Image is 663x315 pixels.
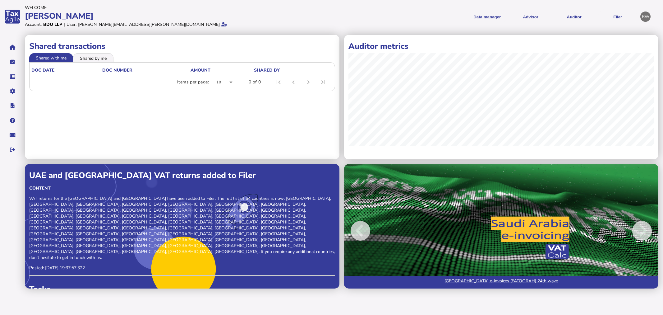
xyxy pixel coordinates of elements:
h1: Auditor metrics [348,41,654,52]
button: Raise a support ticket [6,129,19,142]
button: Auditor [555,9,594,24]
button: Next page [301,75,316,90]
button: Filer [598,9,637,24]
div: shared by [254,67,280,73]
div: Account: [25,21,42,27]
button: Developer hub links [6,99,19,112]
li: Shared with me [29,53,73,62]
div: User: [67,21,76,27]
div: | [64,21,65,27]
div: shared by [254,67,331,73]
div: Content [29,185,335,191]
button: Tasks [6,55,19,68]
div: doc date [31,67,54,73]
div: [PERSON_NAME] [25,11,329,21]
button: First page [271,75,286,90]
i: Email verified [221,22,227,26]
button: Help pages [6,114,19,127]
p: Posted: [DATE] 19:37:57.322 [29,265,335,271]
button: Next [606,168,658,293]
button: Last page [316,75,331,90]
menu: navigate products [333,9,637,24]
button: Home [6,41,19,54]
h1: Shared transactions [29,41,335,52]
p: VAT returns for the [GEOGRAPHIC_DATA] and [GEOGRAPHIC_DATA] have been added to Filer. The full li... [29,195,335,261]
div: 0 of 0 [249,79,261,85]
button: Sign out [6,143,19,156]
div: Items per page: [177,79,209,85]
div: Amount [191,67,253,73]
div: Welcome [25,5,329,11]
div: doc number [102,67,190,73]
img: Image for blog post: Saudi Arabia e-invoices (FATOORAH) 24th wave [344,164,659,289]
div: Tasks [29,284,335,295]
div: Profile settings [640,12,651,22]
li: Shared by me [73,53,113,62]
button: Previous page [286,75,301,90]
div: doc date [31,67,102,73]
div: [PERSON_NAME][EMAIL_ADDRESS][PERSON_NAME][DOMAIN_NAME] [78,21,220,27]
div: UAE and [GEOGRAPHIC_DATA] VAT returns added to Filer [29,170,335,181]
button: Shows a dropdown of Data manager options [467,9,507,24]
div: doc number [102,67,132,73]
button: Manage settings [6,85,19,98]
button: Previous [344,168,396,293]
a: [GEOGRAPHIC_DATA] e-invoices (FATOORAH) 24th wave [344,276,659,289]
button: Shows a dropdown of VAT Advisor options [511,9,550,24]
div: BDO LLP [43,21,62,27]
div: Amount [191,67,210,73]
button: Data manager [6,70,19,83]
